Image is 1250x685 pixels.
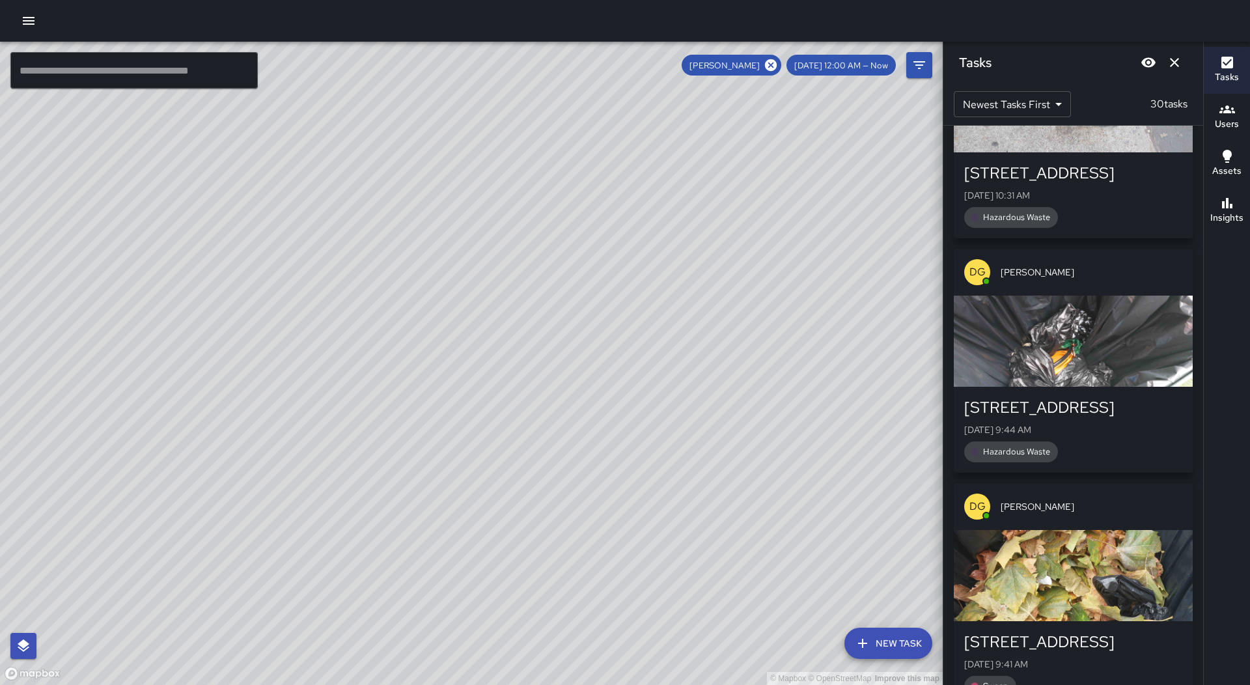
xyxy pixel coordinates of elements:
[682,55,781,76] div: [PERSON_NAME]
[959,52,992,73] h6: Tasks
[1161,49,1187,76] button: Dismiss
[1135,49,1161,76] button: Blur
[1212,164,1242,178] h6: Assets
[1204,141,1250,188] button: Assets
[964,632,1182,652] div: [STREET_ADDRESS]
[954,91,1071,117] div: Newest Tasks First
[1204,188,1250,234] button: Insights
[975,446,1058,457] span: Hazardous Waste
[1204,47,1250,94] button: Tasks
[964,658,1182,671] p: [DATE] 9:41 AM
[975,212,1058,223] span: Hazardous Waste
[969,264,986,280] p: DG
[1215,70,1239,85] h6: Tasks
[786,60,896,71] span: [DATE] 12:00 AM — Now
[954,249,1193,473] button: DG[PERSON_NAME][STREET_ADDRESS][DATE] 9:44 AMHazardous Waste
[682,60,768,71] span: [PERSON_NAME]
[906,52,932,78] button: Filters
[954,14,1193,238] button: DG[PERSON_NAME][STREET_ADDRESS][DATE] 10:31 AMHazardous Waste
[964,397,1182,418] div: [STREET_ADDRESS]
[969,499,986,514] p: DG
[964,423,1182,436] p: [DATE] 9:44 AM
[1204,94,1250,141] button: Users
[844,628,932,659] button: New Task
[1210,211,1243,225] h6: Insights
[1215,117,1239,132] h6: Users
[1001,500,1182,513] span: [PERSON_NAME]
[1001,266,1182,279] span: [PERSON_NAME]
[1145,96,1193,112] p: 30 tasks
[964,189,1182,202] p: [DATE] 10:31 AM
[964,163,1182,184] div: [STREET_ADDRESS]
